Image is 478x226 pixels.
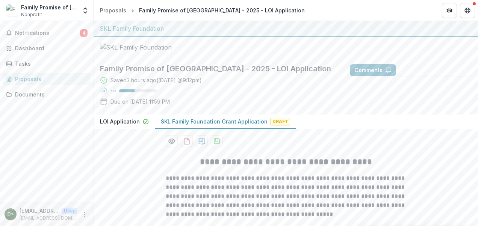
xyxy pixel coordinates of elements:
[3,73,91,85] a: Proposals
[15,75,85,83] div: Proposals
[15,90,85,98] div: Documents
[196,135,208,147] button: download-proposal
[97,5,308,16] nav: breadcrumb
[15,44,85,52] div: Dashboard
[460,3,475,18] button: Get Help
[100,43,175,52] img: SKL Family Foundation
[110,76,202,84] div: Saved 3 hours ago ( [DATE] @ 9:12pm )
[110,98,170,105] p: Due on [DATE] 11:59 PM
[271,118,290,125] span: Draft
[97,5,129,16] a: Proposals
[139,6,305,14] div: Family Promise of [GEOGRAPHIC_DATA] - 2025 - LOI Application
[3,42,91,54] a: Dashboard
[21,11,42,18] span: Nonprofit
[6,5,18,17] img: Family Promise of Lehigh Valley
[15,60,85,68] div: Tasks
[399,64,472,76] button: Answer Suggestions
[8,212,14,217] div: devdirector@fplehighvalley.org <devdirector@fplehighvalley.org> <devdirector@fplehighvalley.org> ...
[3,57,91,70] a: Tasks
[350,64,396,76] button: Comments
[100,6,126,14] div: Proposals
[100,24,472,33] div: SKL Family Foundation
[3,88,91,101] a: Documents
[3,27,91,39] button: Notifications4
[100,64,338,73] h2: Family Promise of [GEOGRAPHIC_DATA] - 2025 - LOI Application
[62,208,77,214] p: User
[181,135,193,147] button: download-proposal
[100,118,140,125] p: LOI Application
[80,29,88,37] span: 4
[20,215,77,221] p: [EMAIL_ADDRESS][DOMAIN_NAME]
[21,3,77,11] div: Family Promise of [GEOGRAPHIC_DATA]
[442,3,457,18] button: Partners
[110,88,116,93] p: 41 %
[211,135,223,147] button: download-proposal
[20,207,59,215] p: [EMAIL_ADDRESS][DOMAIN_NAME] <[EMAIL_ADDRESS][DOMAIN_NAME]> <[EMAIL_ADDRESS][DOMAIN_NAME]> <[EMAI...
[15,30,80,36] span: Notifications
[80,210,89,219] button: More
[80,3,91,18] button: Open entity switcher
[166,135,178,147] button: Preview fb8880b8-a390-4549-ae44-f9c8cc56239a-1.pdf
[161,118,268,125] p: SKL Family Foundation Grant Application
